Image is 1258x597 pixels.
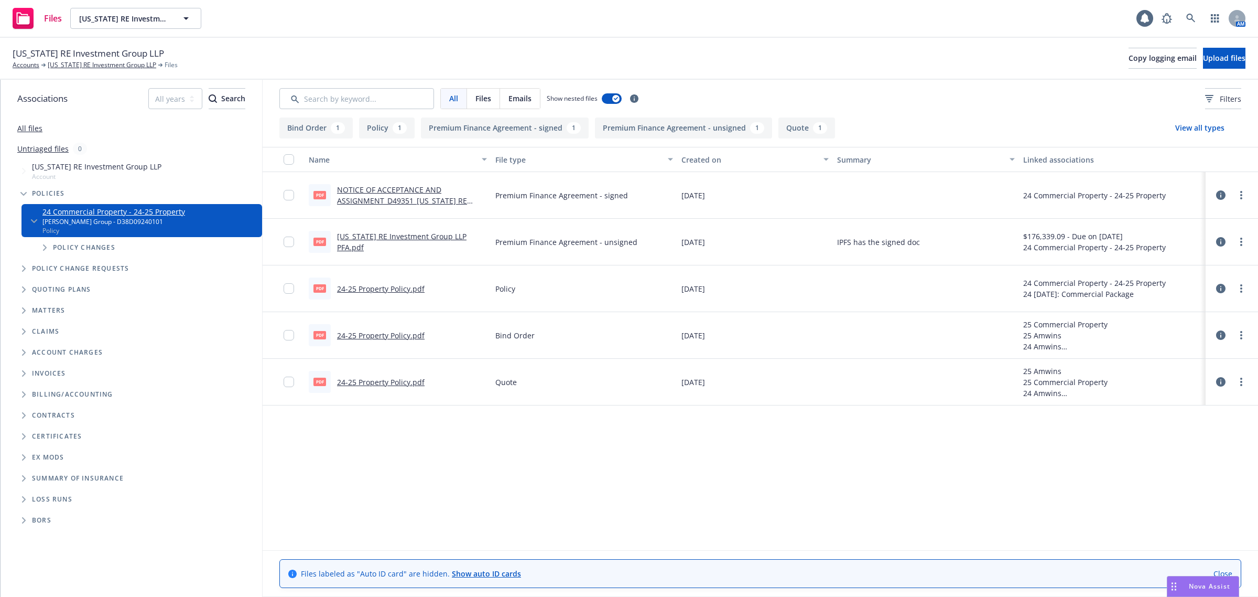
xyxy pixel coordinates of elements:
button: Summary [833,147,1020,172]
div: 1 [393,122,407,134]
a: Switch app [1205,8,1226,29]
span: Certificates [32,433,82,440]
span: Account [32,172,161,181]
div: 24 Commercial Property - 24-25 Property [1023,190,1166,201]
span: Contracts [32,412,75,419]
a: 24 Commercial Property - 24-25 Property [42,206,185,217]
a: NOTICE OF ACCEPTANCE AND ASSIGNMENT_D49351_[US_STATE] RE INVESTMENT GROUP LLP_012925_164753502.pdf [337,185,467,228]
input: Toggle Row Selected [284,283,294,294]
a: Accounts [13,60,39,70]
span: pdf [313,378,326,386]
div: Linked associations [1023,154,1201,165]
div: Tree Example [1,159,262,384]
span: pdf [313,284,326,292]
span: Files [44,14,62,23]
a: Untriaged files [17,143,69,154]
button: Quote [778,118,835,138]
div: 24 Commercial Property - 24-25 Property [1023,278,1166,289]
button: Bind Order [279,118,353,138]
span: Nova Assist [1189,582,1230,591]
a: more [1235,376,1248,388]
span: [US_STATE] RE Investment Group LLP [32,161,161,172]
div: 24 Commercial Property - 24-25 Property [1023,242,1166,253]
span: Filters [1205,93,1241,104]
button: File type [491,147,678,172]
input: Search by keyword... [279,88,434,109]
span: Billing/Accounting [32,391,113,398]
div: $176,339.09 - Due on [DATE] [1023,231,1166,242]
span: Quoting plans [32,286,91,293]
button: Policy [359,118,415,138]
button: Filters [1205,88,1241,109]
button: Linked associations [1019,147,1206,172]
div: 24 Amwins [1023,388,1183,399]
span: Filters [1220,93,1241,104]
span: Premium Finance Agreement - signed [495,190,628,201]
a: Report a Bug [1156,8,1177,29]
span: [US_STATE] RE Investment Group LLP [79,13,170,24]
a: [US_STATE] RE Investment Group LLP PFA.pdf [337,231,467,252]
span: [DATE] [681,283,705,294]
span: [US_STATE] RE Investment Group LLP [13,47,164,60]
input: Toggle Row Selected [284,377,294,387]
span: pdf [313,191,326,199]
div: Created on [681,154,817,165]
span: Claims [32,328,59,335]
div: Search [209,89,245,109]
span: Policy change requests [32,265,129,272]
span: Summary of insurance [32,475,124,482]
button: Copy logging email [1129,48,1197,69]
button: SearchSearch [209,88,245,109]
button: Nova Assist [1167,576,1239,597]
div: 1 [567,122,581,134]
span: Policy [42,226,185,235]
a: Search [1180,8,1201,29]
span: pdf [313,238,326,246]
span: Copy logging email [1129,53,1197,63]
span: Policy [495,283,515,294]
span: Quote [495,377,517,388]
div: 1 [813,122,827,134]
span: Ex Mods [32,454,64,461]
span: Emails [508,93,532,104]
div: Name [309,154,475,165]
span: Policies [32,190,65,197]
a: more [1235,189,1248,201]
span: [DATE] [681,330,705,341]
div: Summary [837,154,1004,165]
a: Close [1213,568,1232,579]
a: Files [8,4,66,33]
button: Upload files [1203,48,1245,69]
div: 24 [DATE]: Commercial Package [1023,289,1166,300]
span: Files labeled as "Auto ID card" are hidden. [301,568,521,579]
button: Premium Finance Agreement - unsigned [595,118,772,138]
a: 24-25 Property Policy.pdf [337,284,425,294]
div: 1 [331,122,345,134]
div: 25 Commercial Property [1023,377,1183,388]
button: [US_STATE] RE Investment Group LLP [70,8,201,29]
span: Files [475,93,491,104]
span: Policy changes [53,244,115,251]
input: Select all [284,154,294,165]
span: Upload files [1203,53,1245,63]
button: View all types [1158,118,1241,138]
div: 25 Commercial Property [1023,319,1183,330]
span: [DATE] [681,237,705,248]
div: 1 [750,122,764,134]
span: All [449,93,458,104]
span: Show nested files [547,94,598,103]
span: [DATE] [681,377,705,388]
button: Premium Finance Agreement - signed [421,118,589,138]
a: more [1235,329,1248,342]
input: Toggle Row Selected [284,190,294,200]
input: Toggle Row Selected [284,237,294,247]
button: Name [305,147,491,172]
a: more [1235,236,1248,248]
a: 24-25 Property Policy.pdf [337,331,425,340]
div: 25 Amwins [1023,330,1183,341]
button: Created on [677,147,832,172]
span: Account charges [32,349,103,356]
div: [PERSON_NAME] Group - D38D09240101 [42,217,185,226]
div: Drag to move [1167,577,1180,596]
div: Folder Tree Example [1,384,262,531]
